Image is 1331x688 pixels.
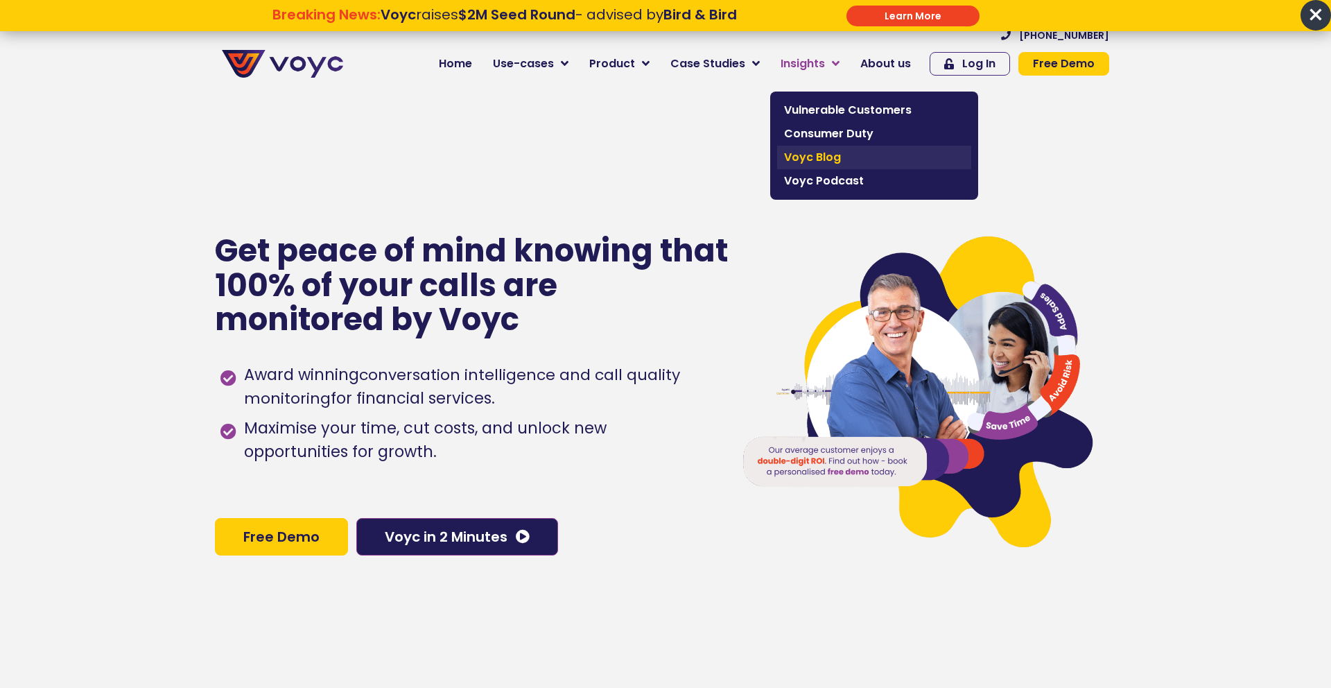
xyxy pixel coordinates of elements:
[770,50,850,78] a: Insights
[241,363,714,411] span: Award winning for financial services.
[202,6,808,40] div: Breaking News: Voyc raises $2M Seed Round - advised by Bird & Bird
[428,50,482,78] a: Home
[930,52,1010,76] a: Log In
[663,5,737,24] strong: Bird & Bird
[850,50,921,78] a: About us
[439,55,472,72] span: Home
[1001,31,1109,40] a: [PHONE_NUMBER]
[962,58,995,69] span: Log In
[777,169,971,193] a: Voyc Podcast
[381,5,416,24] strong: Voyc
[272,5,381,24] strong: Breaking News:
[777,98,971,122] a: Vulnerable Customers
[784,149,964,166] span: Voyc Blog
[222,50,343,78] img: voyc-full-logo
[784,173,964,189] span: Voyc Podcast
[286,289,351,302] a: Privacy Policy
[579,50,660,78] a: Product
[184,112,231,128] span: Job title
[846,6,980,26] div: Submit
[1033,58,1095,69] span: Free Demo
[1018,52,1109,76] a: Free Demo
[660,50,770,78] a: Case Studies
[493,55,554,72] span: Use-cases
[781,55,825,72] span: Insights
[244,364,680,409] h1: conversation intelligence and call quality monitoring
[1019,31,1109,40] span: [PHONE_NUMBER]
[356,518,558,556] a: Voyc in 2 Minutes
[184,55,218,71] span: Phone
[784,126,964,142] span: Consumer Duty
[589,55,635,72] span: Product
[482,50,579,78] a: Use-cases
[860,55,911,72] span: About us
[241,417,714,464] span: Maximise your time, cut costs, and unlock new opportunities for growth.
[777,146,971,169] a: Voyc Blog
[243,530,320,544] span: Free Demo
[385,530,507,544] span: Voyc in 2 Minutes
[784,102,964,119] span: Vulnerable Customers
[777,122,971,146] a: Consumer Duty
[670,55,745,72] span: Case Studies
[381,5,737,24] span: raises - advised by
[215,234,730,337] p: Get peace of mind knowing that 100% of your calls are monitored by Voyc
[458,5,575,24] strong: $2M Seed Round
[215,518,348,556] a: Free Demo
